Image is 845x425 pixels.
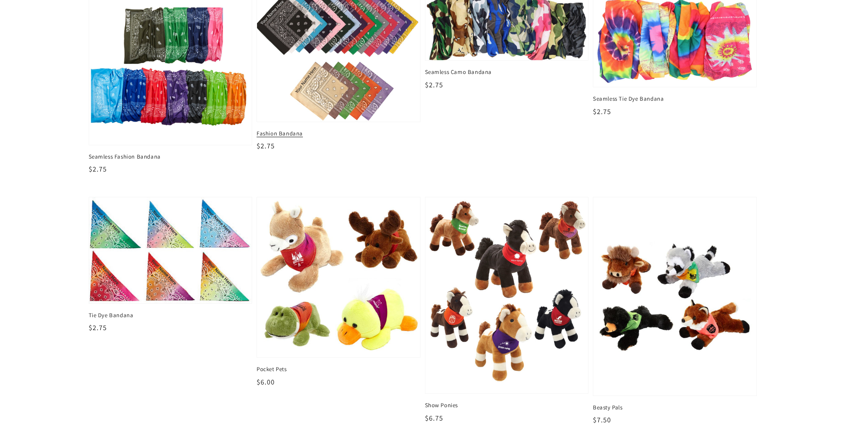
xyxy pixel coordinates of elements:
a: Pocket Pets Pocket Pets $6.00 [257,197,420,388]
a: Show Ponies Show Ponies $6.75 [425,197,589,424]
span: $2.75 [425,80,443,90]
span: $2.75 [593,107,611,116]
span: Seamless Camo Bandana [425,68,589,76]
img: Show Ponies [425,197,588,394]
span: $2.75 [89,164,107,174]
span: Seamless Tie Dye Bandana [593,95,757,103]
span: $7.50 [593,415,611,425]
span: $2.75 [257,141,275,151]
img: Beasty Pals [593,197,756,396]
span: Seamless Fashion Bandana [89,153,253,161]
span: Beasty Pals [593,404,757,412]
span: Show Ponies [425,401,589,409]
span: Pocket Pets [257,365,420,373]
span: Fashion Bandana [257,130,420,138]
img: Pocket Pets [257,197,420,358]
a: Tie Dye Bandana Tie Dye Bandana $2.75 [89,197,253,333]
span: $6.00 [257,377,275,387]
span: $2.75 [89,323,107,332]
span: $6.75 [425,413,443,423]
img: Tie Dye Bandana [89,197,252,303]
span: Tie Dye Bandana [89,311,253,319]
